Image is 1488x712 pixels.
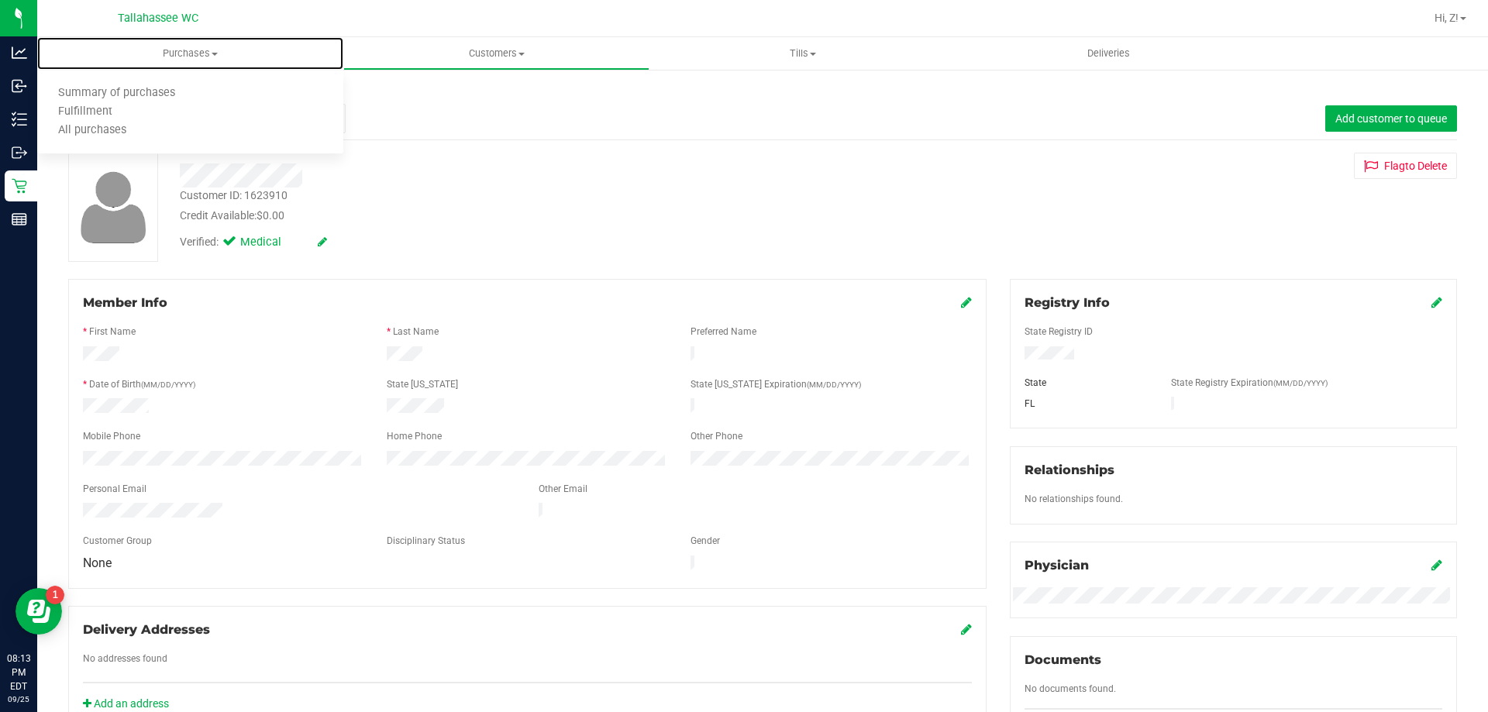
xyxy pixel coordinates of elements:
[1025,492,1123,506] label: No relationships found.
[73,167,154,247] img: user-icon.png
[118,12,198,25] span: Tallahassee WC
[1025,683,1116,694] span: No documents found.
[956,37,1262,70] a: Deliveries
[1435,12,1459,24] span: Hi, Z!
[83,697,169,710] a: Add an address
[141,380,195,389] span: (MM/DD/YYYY)
[83,429,140,443] label: Mobile Phone
[83,482,146,496] label: Personal Email
[1025,463,1114,477] span: Relationships
[649,37,956,70] a: Tills
[691,377,861,391] label: State [US_STATE] Expiration
[37,37,343,70] a: Purchases Summary of purchases Fulfillment All purchases
[7,693,30,705] p: 09/25
[240,234,302,251] span: Medical
[83,652,167,666] label: No addresses found
[650,46,955,60] span: Tills
[1013,397,1160,411] div: FL
[691,534,720,548] label: Gender
[539,482,587,496] label: Other Email
[393,325,439,339] label: Last Name
[12,45,27,60] inline-svg: Analytics
[387,377,458,391] label: State [US_STATE]
[1025,325,1093,339] label: State Registry ID
[83,622,210,637] span: Delivery Addresses
[1066,46,1151,60] span: Deliveries
[1335,112,1447,125] span: Add customer to queue
[83,295,167,310] span: Member Info
[1325,105,1457,132] button: Add customer to queue
[37,87,196,100] span: Summary of purchases
[344,46,649,60] span: Customers
[1171,376,1328,390] label: State Registry Expiration
[12,178,27,194] inline-svg: Retail
[180,208,863,224] div: Credit Available:
[12,212,27,227] inline-svg: Reports
[37,124,147,137] span: All purchases
[83,555,112,570] span: None
[12,145,27,160] inline-svg: Outbound
[257,209,284,222] span: $0.00
[83,534,152,548] label: Customer Group
[1025,652,1101,667] span: Documents
[1025,558,1089,573] span: Physician
[387,429,442,443] label: Home Phone
[12,112,27,127] inline-svg: Inventory
[1025,295,1110,310] span: Registry Info
[807,380,861,389] span: (MM/DD/YYYY)
[89,325,136,339] label: First Name
[180,234,327,251] div: Verified:
[89,377,195,391] label: Date of Birth
[691,325,756,339] label: Preferred Name
[7,652,30,693] p: 08:13 PM EDT
[180,187,288,204] div: Customer ID: 1623910
[387,534,465,548] label: Disciplinary Status
[37,46,343,60] span: Purchases
[343,37,649,70] a: Customers
[37,105,133,119] span: Fulfillment
[12,78,27,94] inline-svg: Inbound
[1013,376,1160,390] div: State
[46,586,64,604] iframe: Resource center unread badge
[15,588,62,635] iframe: Resource center
[1354,153,1457,179] button: Flagto Delete
[691,429,742,443] label: Other Phone
[1273,379,1328,387] span: (MM/DD/YYYY)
